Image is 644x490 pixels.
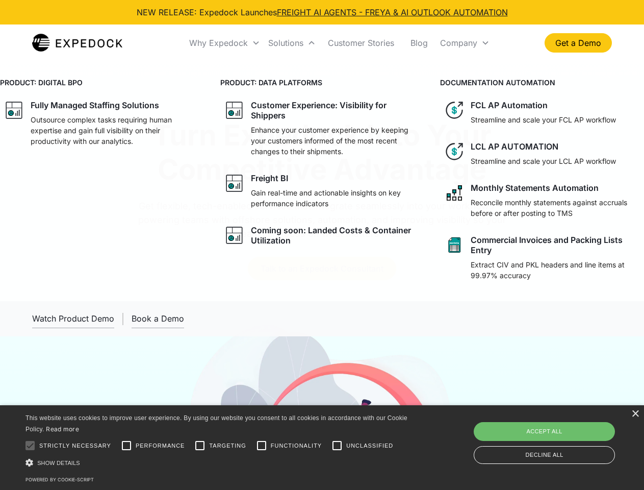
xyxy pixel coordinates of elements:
[137,6,508,18] div: NEW RELEASE: Expedock Launches
[251,225,420,246] div: Coming soon: Landed Costs & Container Utilization
[444,100,465,120] img: dollar icon
[471,141,558,152] div: LCL AP AUTOMATION
[220,77,424,88] h4: PRODUCT: DATA PLATFORMS
[440,38,477,48] div: Company
[46,425,79,433] a: Read more
[320,26,402,60] a: Customer Stories
[474,380,644,490] iframe: Chat Widget
[132,309,184,328] a: Book a Demo
[136,442,185,450] span: Performance
[402,26,436,60] a: Blog
[264,26,320,60] div: Solutions
[436,26,494,60] div: Company
[440,179,644,223] a: network like iconMonthly Statements AutomationReconcile monthly statements against accruals befor...
[37,460,80,466] span: Show details
[440,77,644,88] h4: DOCUMENTATION AUTOMATION
[471,100,548,110] div: FCL AP Automation
[444,183,465,203] img: network like icon
[471,259,640,281] p: Extract CIV and PKL headers and line items at 99.97% accuracy
[220,96,424,161] a: graph iconCustomer Experience: Visibility for ShippersEnhance your customer experience by keeping...
[251,100,420,120] div: Customer Experience: Visibility for Shippers
[224,173,245,193] img: graph icon
[132,313,184,324] div: Book a Demo
[31,114,200,146] p: Outsource complex tasks requiring human expertise and gain full visibility on their productivity ...
[277,7,508,17] a: FREIGHT AI AGENTS - FREYA & AI OUTLOOK AUTOMATION
[440,231,644,285] a: sheet iconCommercial Invoices and Packing Lists EntryExtract CIV and PKL headers and line items a...
[251,125,420,157] p: Enhance your customer experience by keeping your customers informed of the most recent changes to...
[25,414,407,433] span: This website uses cookies to improve user experience. By using our website you consent to all coo...
[444,235,465,255] img: sheet icon
[220,221,424,250] a: graph iconComing soon: Landed Costs & Container Utilization
[39,442,111,450] span: Strictly necessary
[251,187,420,209] p: Gain real-time and actionable insights on key performance indicators
[471,114,616,125] p: Streamline and scale your FCL AP workflow
[32,309,114,328] a: open lightbox
[224,225,245,246] img: graph icon
[31,100,159,110] div: Fully Managed Staffing Solutions
[545,33,612,53] a: Get a Demo
[185,26,264,60] div: Why Expedock
[268,38,303,48] div: Solutions
[271,442,322,450] span: Functionality
[32,33,122,53] a: home
[4,100,24,120] img: graph icon
[346,442,393,450] span: Unclassified
[25,477,94,482] a: Powered by cookie-script
[32,33,122,53] img: Expedock Logo
[25,457,411,468] div: Show details
[440,137,644,170] a: dollar iconLCL AP AUTOMATIONStreamline and scale your LCL AP workflow
[471,156,616,166] p: Streamline and scale your LCL AP workflow
[471,235,640,255] div: Commercial Invoices and Packing Lists Entry
[224,100,245,120] img: graph icon
[189,38,248,48] div: Why Expedock
[471,197,640,218] p: Reconcile monthly statements against accruals before or after posting to TMS
[32,313,114,324] div: Watch Product Demo
[444,141,465,162] img: dollar icon
[471,183,599,193] div: Monthly Statements Automation
[209,442,246,450] span: Targeting
[220,169,424,213] a: graph iconFreight BIGain real-time and actionable insights on key performance indicators
[440,96,644,129] a: dollar iconFCL AP AutomationStreamline and scale your FCL AP workflow
[251,173,288,183] div: Freight BI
